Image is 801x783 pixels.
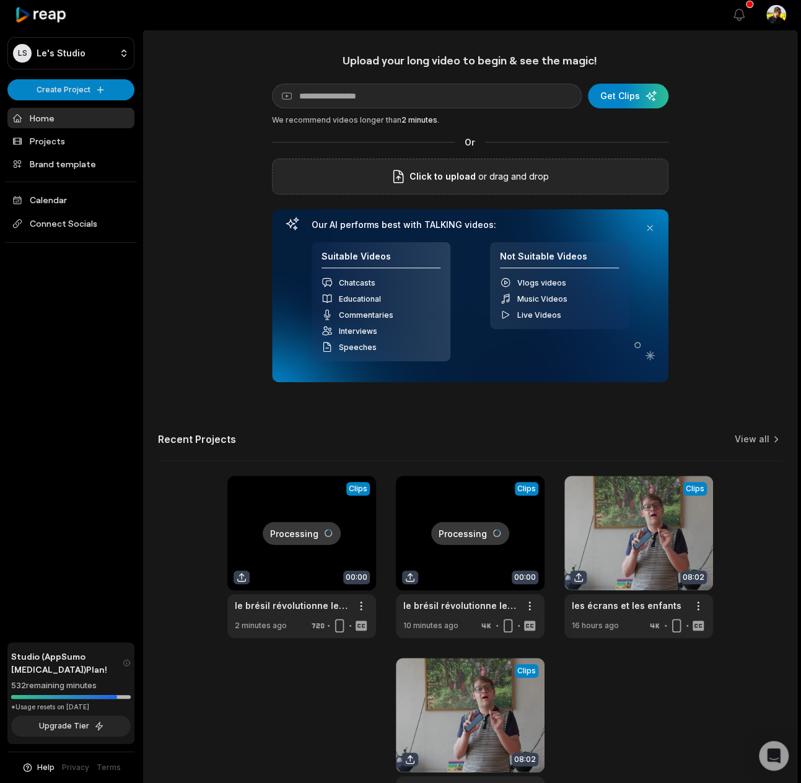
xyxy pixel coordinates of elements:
h3: Our AI performs best with TALKING videos: [312,219,629,230]
span: Music Videos [517,294,567,304]
button: Upgrade Tier [11,715,131,737]
span: Studio (AppSumo [MEDICAL_DATA]) Plan! [11,650,123,676]
span: Help [37,762,55,773]
span: Click to upload [409,169,476,184]
a: le brésil révolutionne le monde de la vanille [403,599,517,612]
h4: Not Suitable Videos [500,251,619,269]
p: or drag and drop [476,169,549,184]
a: View all [735,433,769,445]
h4: Suitable Videos [322,251,440,269]
button: Create Project [7,79,134,100]
a: Projects [7,131,134,151]
h2: Recent Projects [158,433,236,445]
span: Chatcasts [339,278,375,287]
div: 532 remaining minutes [11,680,131,692]
span: Interviews [339,326,377,336]
button: Help [22,762,55,773]
a: Terms [97,762,121,773]
span: Speeches [339,343,377,352]
div: We recommend videos longer than . [272,115,668,126]
a: Home [7,108,134,128]
a: les écrans et les enfants [572,599,681,612]
a: Privacy [62,762,89,773]
span: 2 minutes [401,115,437,125]
span: Educational [339,294,381,304]
div: *Usage resets on [DATE] [11,702,131,712]
span: Connect Socials [7,212,134,235]
span: Commentaries [339,310,393,320]
a: Calendar [7,190,134,210]
span: Or [455,136,485,149]
p: Le's Studio [37,48,85,59]
a: Brand template [7,154,134,174]
h1: Upload your long video to begin & see the magic! [272,53,668,68]
a: le brésil révolutionne le monde de la vanille [235,599,349,612]
button: Get Clips [588,84,668,108]
div: Open Intercom Messenger [759,741,789,771]
span: Live Videos [517,310,561,320]
div: LS [13,44,32,63]
span: Vlogs videos [517,278,566,287]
